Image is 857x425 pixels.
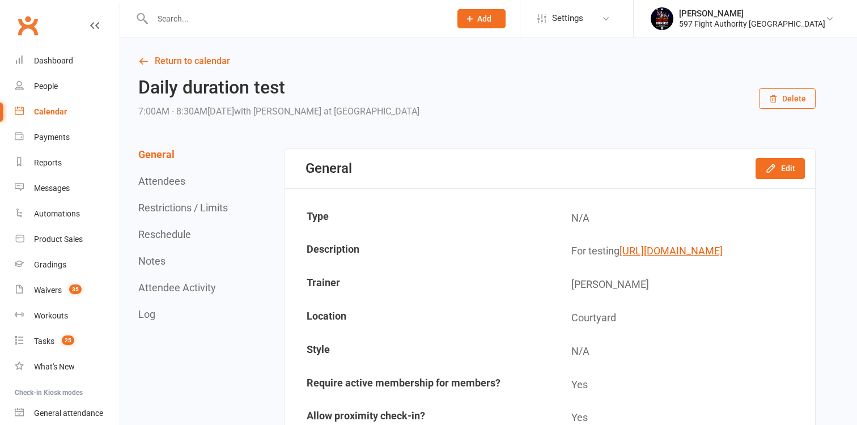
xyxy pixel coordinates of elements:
[138,78,419,97] h2: Daily duration test
[620,245,723,257] a: [URL][DOMAIN_NAME]
[34,362,75,371] div: What's New
[286,302,550,334] td: Location
[551,202,814,235] td: N/A
[551,335,814,368] td: N/A
[15,48,120,74] a: Dashboard
[286,335,550,368] td: Style
[34,409,103,418] div: General attendance
[15,227,120,252] a: Product Sales
[15,201,120,227] a: Automations
[15,99,120,125] a: Calendar
[15,329,120,354] a: Tasks 25
[286,235,550,267] td: Description
[551,302,814,334] td: Courtyard
[15,278,120,303] a: Waivers 35
[34,209,80,218] div: Automations
[138,175,185,187] button: Attendees
[234,106,321,117] span: with [PERSON_NAME]
[15,150,120,176] a: Reports
[138,308,155,320] button: Log
[15,176,120,201] a: Messages
[551,369,814,401] td: Yes
[306,160,352,176] div: General
[457,9,506,28] button: Add
[552,6,583,31] span: Settings
[15,303,120,329] a: Workouts
[138,228,191,240] button: Reschedule
[138,255,166,267] button: Notes
[34,184,70,193] div: Messages
[679,8,825,19] div: [PERSON_NAME]
[34,82,58,91] div: People
[15,252,120,278] a: Gradings
[15,354,120,380] a: What's New
[34,56,73,65] div: Dashboard
[138,53,816,69] a: Return to calendar
[286,369,550,401] td: Require active membership for members?
[759,88,816,109] button: Delete
[149,11,443,27] input: Search...
[34,235,83,244] div: Product Sales
[756,158,805,178] button: Edit
[138,104,419,120] div: 7:00AM - 8:30AM[DATE]
[679,19,825,29] div: 597 Fight Authority [GEOGRAPHIC_DATA]
[551,235,814,267] td: For testing
[34,133,70,142] div: Payments
[34,286,62,295] div: Waivers
[477,14,491,23] span: Add
[286,202,550,235] td: Type
[34,158,62,167] div: Reports
[34,337,54,346] div: Tasks
[62,335,74,345] span: 25
[324,106,419,117] span: at [GEOGRAPHIC_DATA]
[551,269,814,301] td: [PERSON_NAME]
[15,74,120,99] a: People
[34,260,66,269] div: Gradings
[651,7,673,30] img: thumb_image1741046124.png
[34,311,68,320] div: Workouts
[286,269,550,301] td: Trainer
[138,282,216,294] button: Attendee Activity
[69,284,82,294] span: 35
[15,125,120,150] a: Payments
[14,11,42,40] a: Clubworx
[138,148,175,160] button: General
[34,107,67,116] div: Calendar
[138,202,228,214] button: Restrictions / Limits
